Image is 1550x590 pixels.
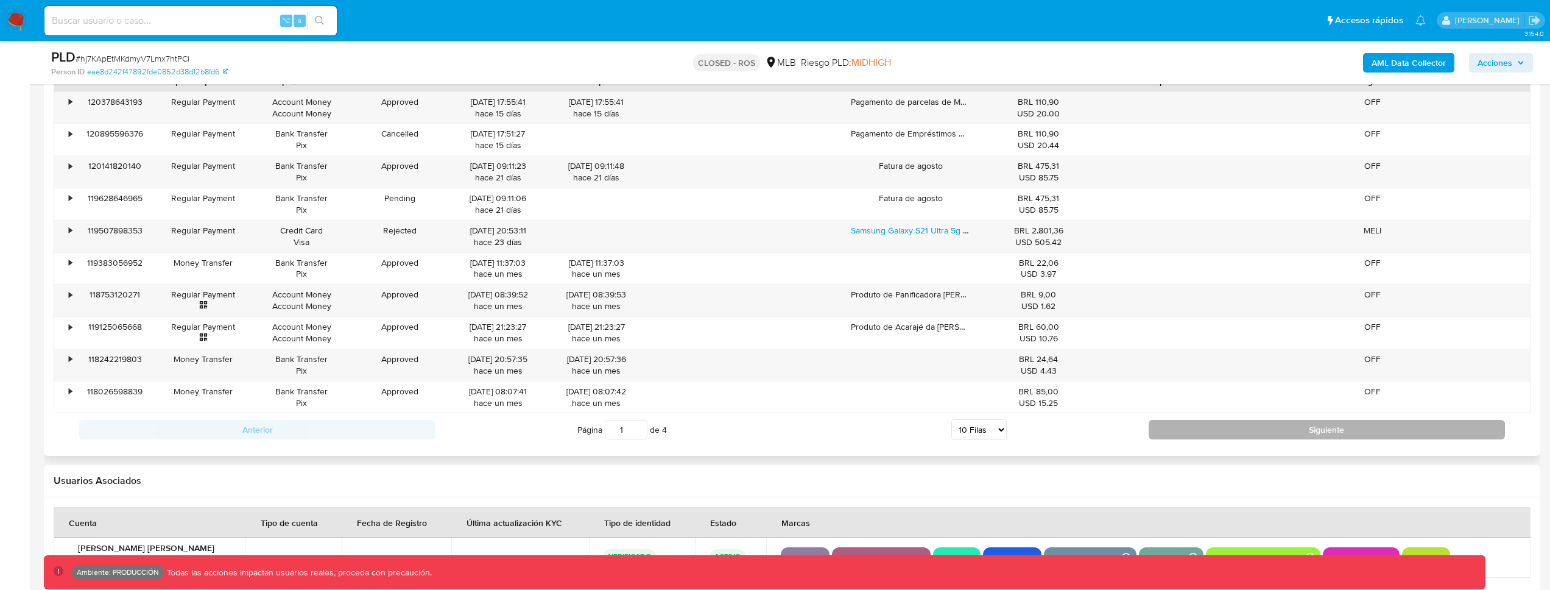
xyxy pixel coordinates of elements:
[51,47,76,66] b: PLD
[307,12,332,29] button: search-icon
[1363,53,1454,73] button: AML Data Collector
[765,56,796,69] div: MLB
[1478,53,1512,73] span: Acciones
[851,55,891,69] span: MIDHIGH
[44,13,337,29] input: Buscar usuario o caso...
[1455,15,1524,26] p: kevin.palacios@mercadolibre.com
[298,15,301,26] span: s
[164,567,432,578] p: Todas las acciones impactan usuarios reales, proceda con precaución.
[1469,53,1533,73] button: Acciones
[1372,53,1446,73] b: AML Data Collector
[76,52,189,65] span: # hj7KApEtMKdmyV7Lmx7htPCi
[801,56,891,69] span: Riesgo PLD:
[1415,15,1426,26] a: Notificaciones
[1524,29,1544,38] span: 3.154.0
[1335,14,1403,27] span: Accesos rápidos
[51,66,85,77] b: Person ID
[87,66,228,77] a: eae8d242f47892fde0852d38d12b8fd6
[54,475,1531,487] h2: Usuarios Asociados
[1528,14,1541,27] a: Salir
[77,570,159,575] p: Ambiente: PRODUCCIÓN
[281,15,291,26] span: ⌥
[693,54,760,71] p: CLOSED - ROS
